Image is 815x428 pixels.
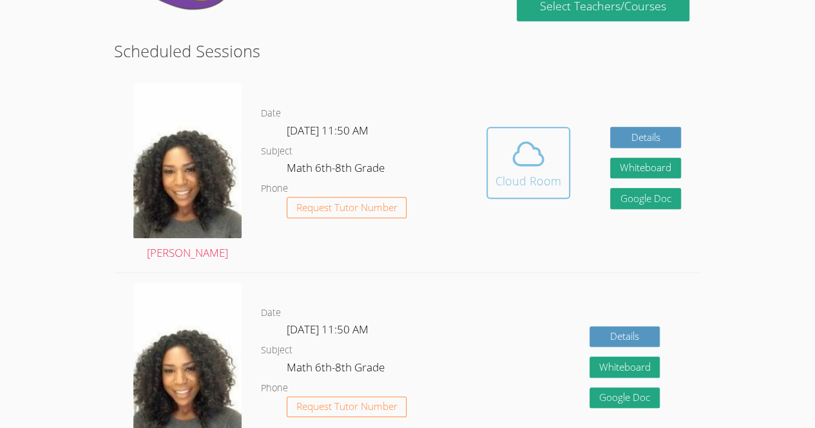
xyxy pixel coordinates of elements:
[590,387,660,409] a: Google Doc
[610,127,681,148] a: Details
[296,402,398,411] span: Request Tutor Number
[261,380,288,396] dt: Phone
[261,106,281,122] dt: Date
[287,123,369,138] span: [DATE] 11:50 AM
[610,158,681,179] button: Whiteboard
[287,197,407,218] button: Request Tutor Number
[287,159,387,181] dd: Math 6th-8th Grade
[287,396,407,418] button: Request Tutor Number
[495,172,561,190] div: Cloud Room
[287,322,369,337] span: [DATE] 11:50 AM
[133,83,242,263] a: [PERSON_NAME]
[296,203,398,212] span: Request Tutor Number
[610,188,681,209] a: Google Doc
[261,144,292,160] dt: Subject
[590,326,660,348] a: Details
[590,357,660,378] button: Whiteboard
[486,127,570,199] button: Cloud Room
[261,305,281,321] dt: Date
[261,342,292,358] dt: Subject
[261,181,288,197] dt: Phone
[287,358,387,380] dd: Math 6th-8th Grade
[133,83,242,238] img: avatar.png
[114,39,701,63] h2: Scheduled Sessions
